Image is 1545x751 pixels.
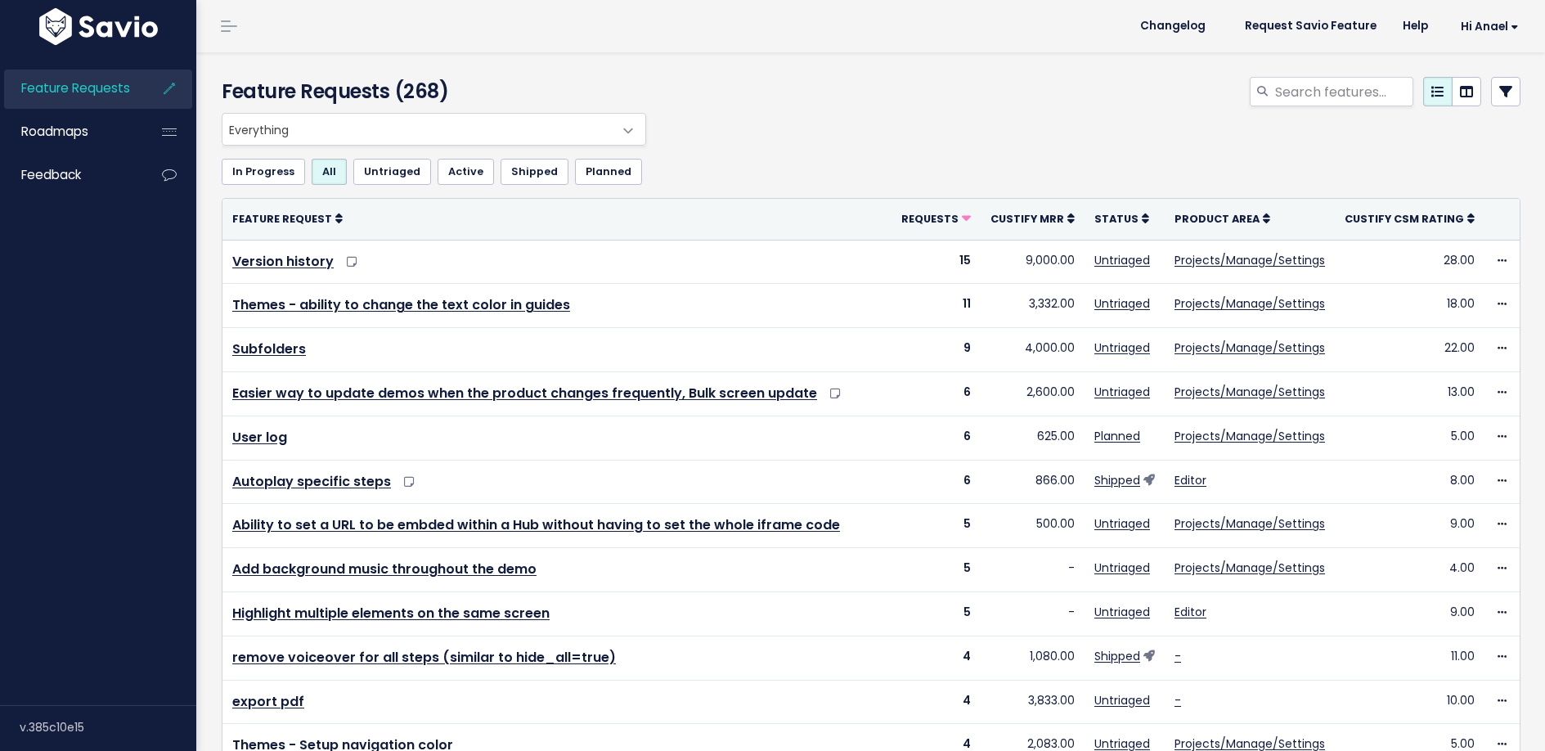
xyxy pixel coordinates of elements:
td: 8.00 [1335,460,1484,504]
a: Planned [575,159,642,185]
span: Feature Request [232,212,332,226]
td: 866.00 [981,460,1085,504]
span: Feedback [21,166,81,183]
a: Ability to set a URL to be embded within a Hub without having to set the whole iframe code [232,515,840,534]
span: Feature Requests [21,79,130,97]
a: Untriaged [1094,295,1150,312]
a: Requests [901,210,971,227]
td: 9.00 [1335,504,1484,548]
a: Version history [232,252,334,271]
a: Themes - ability to change the text color in guides [232,295,570,314]
span: Roadmaps [21,123,88,140]
a: Hi Anael [1441,14,1532,39]
td: 500.00 [981,504,1085,548]
td: 18.00 [1335,284,1484,328]
td: 5 [892,548,981,592]
a: Projects/Manage/Settings [1174,560,1325,576]
td: 5 [892,591,981,636]
a: Planned [1094,428,1140,444]
a: Custify mrr [990,210,1075,227]
span: Everything [222,113,646,146]
a: export pdf [232,692,304,711]
td: - [981,548,1085,592]
td: 28.00 [1335,240,1484,284]
span: Requests [901,212,959,226]
td: 1,080.00 [981,636,1085,680]
td: 9,000.00 [981,240,1085,284]
a: Projects/Manage/Settings [1174,340,1325,356]
td: 4 [892,636,981,680]
a: In Progress [222,159,305,185]
a: Untriaged [1094,560,1150,576]
div: v.385c10e15 [20,706,196,749]
td: 15 [892,240,981,284]
td: 3,332.00 [981,284,1085,328]
a: - [1174,648,1181,664]
a: Editor [1174,604,1206,620]
ul: Filter feature requests [222,159,1520,185]
span: Hi Anael [1461,20,1519,33]
a: Product Area [1174,210,1270,227]
a: User log [232,428,287,447]
a: Feature Request [232,210,343,227]
a: remove voiceover for all steps (similar to hide_all=true) [232,648,616,667]
a: Untriaged [1094,252,1150,268]
a: Untriaged [1094,384,1150,400]
a: Easier way to update demos when the product changes frequently, Bulk screen update [232,384,817,402]
span: Status [1094,212,1139,226]
h4: Feature Requests (268) [222,77,639,106]
td: 22.00 [1335,328,1484,372]
a: Untriaged [1094,340,1150,356]
td: 5.00 [1335,416,1484,460]
span: Changelog [1140,20,1206,32]
a: Projects/Manage/Settings [1174,428,1325,444]
td: 10.00 [1335,680,1484,724]
a: Autoplay specific steps [232,472,391,491]
a: Add background music throughout the demo [232,560,537,578]
a: Subfolders [232,340,306,358]
a: Projects/Manage/Settings [1174,295,1325,312]
td: 9.00 [1335,591,1484,636]
td: 6 [892,371,981,416]
td: 13.00 [1335,371,1484,416]
td: 11 [892,284,981,328]
td: 4,000.00 [981,328,1085,372]
td: 2,600.00 [981,371,1085,416]
a: Help [1390,14,1441,38]
span: Custify csm rating [1345,212,1464,226]
a: Shipped [1094,648,1140,664]
a: Feature Requests [4,70,136,107]
td: 11.00 [1335,636,1484,680]
a: Request Savio Feature [1232,14,1390,38]
td: 9 [892,328,981,372]
td: 3,833.00 [981,680,1085,724]
a: Editor [1174,472,1206,488]
a: Feedback [4,156,136,194]
a: Projects/Manage/Settings [1174,252,1325,268]
a: Projects/Manage/Settings [1174,384,1325,400]
span: Product Area [1174,212,1260,226]
a: Untriaged [353,159,431,185]
a: Shipped [501,159,568,185]
td: 625.00 [981,416,1085,460]
td: 6 [892,460,981,504]
td: 6 [892,416,981,460]
td: 4 [892,680,981,724]
a: Active [438,159,494,185]
td: - [981,591,1085,636]
a: Untriaged [1094,515,1150,532]
td: 5 [892,504,981,548]
a: Untriaged [1094,692,1150,708]
input: Search features... [1273,77,1413,106]
a: Shipped [1094,472,1140,488]
a: Untriaged [1094,604,1150,620]
a: Projects/Manage/Settings [1174,515,1325,532]
img: logo-white.9d6f32f41409.svg [35,8,162,45]
a: Status [1094,210,1149,227]
a: Highlight multiple elements on the same screen [232,604,550,623]
a: Roadmaps [4,113,136,151]
td: 4.00 [1335,548,1484,592]
a: Custify csm rating [1345,210,1475,227]
a: - [1174,692,1181,708]
a: All [312,159,347,185]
